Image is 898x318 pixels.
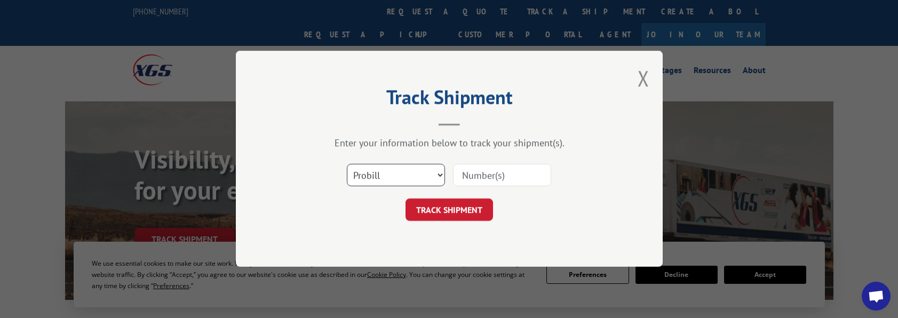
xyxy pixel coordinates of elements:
[289,137,609,149] div: Enter your information below to track your shipment(s).
[289,90,609,110] h2: Track Shipment
[862,282,891,311] div: Open chat
[638,64,649,92] button: Close modal
[406,199,493,221] button: TRACK SHIPMENT
[453,164,551,187] input: Number(s)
